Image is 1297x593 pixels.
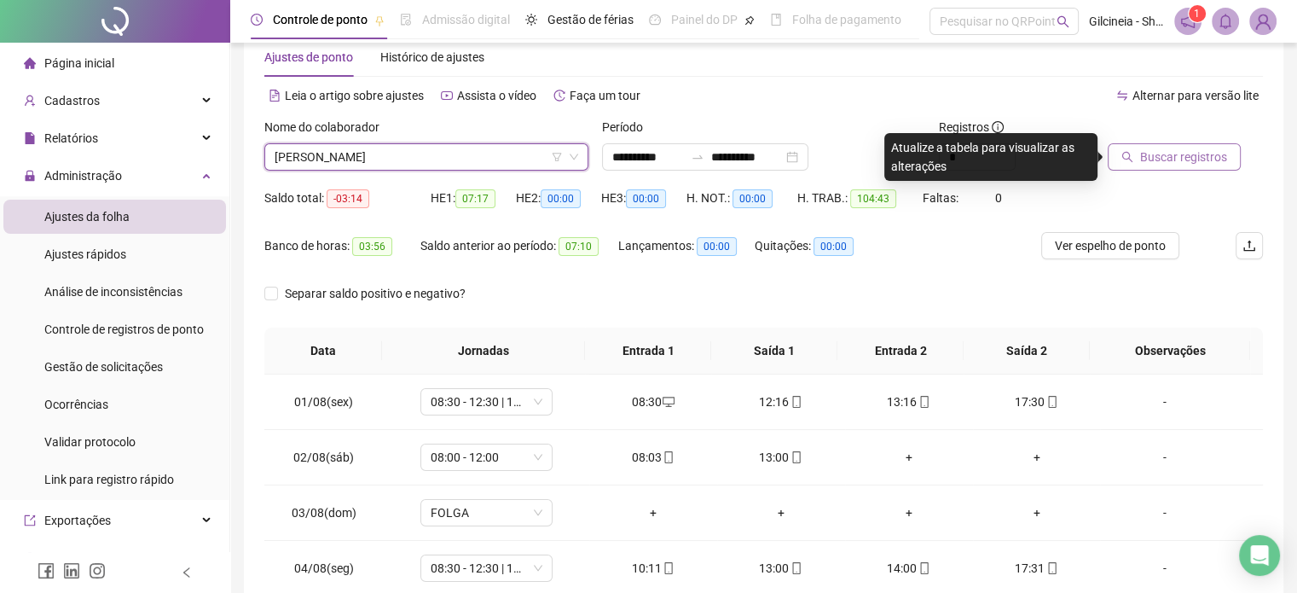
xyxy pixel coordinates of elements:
[603,503,704,522] div: +
[44,94,100,108] span: Cadastros
[431,500,542,526] span: FOLGA
[264,328,382,375] th: Data
[541,189,581,208] span: 00:00
[1180,14,1196,29] span: notification
[380,50,484,64] span: Histórico de ajustes
[917,396,930,408] span: mobile
[1114,559,1214,578] div: -
[516,189,601,208] div: HE 2:
[837,328,964,375] th: Entrada 2
[431,555,542,581] span: 08:30 - 12:30 | 13:30 - 17:30
[789,562,802,574] span: mobile
[731,559,831,578] div: 13:00
[1055,236,1166,255] span: Ver espelho de ponto
[553,90,565,102] span: history
[1250,9,1276,34] img: 78913
[691,150,704,164] span: to
[603,559,704,578] div: 10:11
[603,392,704,411] div: 08:30
[44,56,114,70] span: Página inicial
[1103,341,1236,360] span: Observações
[732,189,773,208] span: 00:00
[24,95,36,107] span: user-add
[1121,151,1133,163] span: search
[1045,562,1058,574] span: mobile
[1140,148,1227,166] span: Buscar registros
[293,451,354,464] span: 02/08(sáb)
[1189,5,1206,22] sup: 1
[923,191,961,205] span: Faltas:
[63,562,80,579] span: linkedin
[441,90,453,102] span: youtube
[327,189,369,208] span: -03:14
[44,247,126,261] span: Ajustes rápidos
[987,392,1087,411] div: 17:30
[964,328,1090,375] th: Saída 2
[797,189,922,208] div: H. TRAB.:
[181,567,193,578] span: left
[731,448,831,467] div: 13:00
[44,473,174,486] span: Link para registro rápido
[792,13,901,26] span: Folha de pagamento
[44,551,107,565] span: Integrações
[814,237,854,256] span: 00:00
[859,392,959,411] div: 13:16
[264,118,391,137] label: Nome do colaborador
[1045,396,1058,408] span: mobile
[731,392,831,411] div: 12:16
[789,451,802,463] span: mobile
[995,191,1002,205] span: 0
[755,236,879,256] div: Quitações:
[1132,89,1259,102] span: Alternar para versão lite
[552,152,562,162] span: filter
[1057,15,1069,28] span: search
[44,169,122,183] span: Administração
[1090,328,1250,375] th: Observações
[569,152,579,162] span: down
[38,562,55,579] span: facebook
[731,503,831,522] div: +
[251,14,263,26] span: clock-circle
[559,237,599,256] span: 07:10
[691,150,704,164] span: swap-right
[789,396,802,408] span: mobile
[992,121,1004,133] span: info-circle
[400,14,412,26] span: file-done
[1116,90,1128,102] span: swap
[374,15,385,26] span: pushpin
[649,14,661,26] span: dashboard
[770,14,782,26] span: book
[1242,239,1256,253] span: upload
[422,13,510,26] span: Admissão digital
[1114,503,1214,522] div: -
[671,13,738,26] span: Painel do DP
[382,328,585,375] th: Jornadas
[24,132,36,144] span: file
[850,189,896,208] span: 104:43
[431,445,542,470] span: 08:00 - 12:00
[661,562,675,574] span: mobile
[455,189,495,208] span: 07:17
[264,50,353,64] span: Ajustes de ponto
[859,503,959,522] div: +
[431,389,542,415] span: 08:30 - 12:30 | 13:30 - 17:30
[420,236,618,256] div: Saldo anterior ao período:
[278,284,472,303] span: Separar saldo positivo e negativo?
[618,236,755,256] div: Lançamentos:
[987,559,1087,578] div: 17:31
[626,189,666,208] span: 00:00
[602,118,654,137] label: Período
[987,503,1087,522] div: +
[1114,448,1214,467] div: -
[44,210,130,224] span: Ajustes da folha
[431,189,516,208] div: HE 1:
[884,133,1097,181] div: Atualize a tabela para visualizar as alterações
[457,89,536,102] span: Assista o vídeo
[44,435,136,449] span: Validar protocolo
[859,448,959,467] div: +
[525,14,537,26] span: sun
[1041,232,1179,259] button: Ver espelho de ponto
[273,13,368,26] span: Controle de ponto
[744,15,755,26] span: pushpin
[661,396,675,408] span: desktop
